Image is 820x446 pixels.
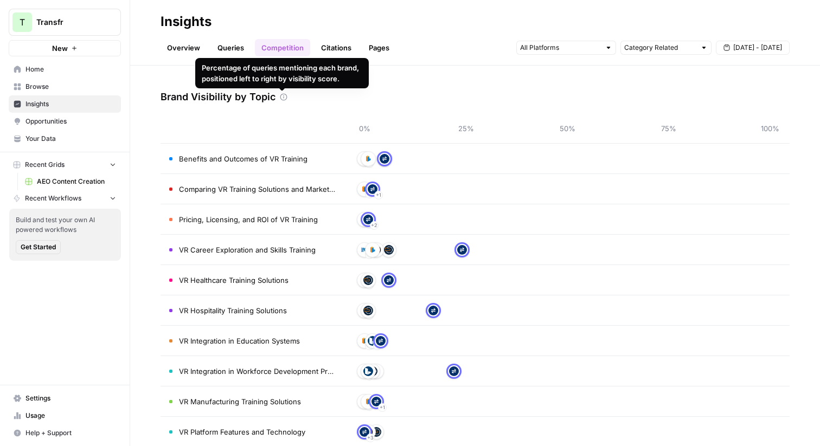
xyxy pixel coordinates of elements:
span: Your Data [25,134,116,144]
button: Recent Grids [9,157,121,173]
img: m7x45zi499hb5a8dmsquw7jn5ded [363,275,373,285]
span: Usage [25,411,116,421]
span: VR Integration in Education Systems [179,335,300,346]
span: Benefits and Outcomes of VR Training [179,153,307,164]
span: + 1 [376,190,381,201]
input: All Platforms [520,42,600,53]
a: AEO Content Creation [20,173,121,190]
span: Transfr [36,17,102,28]
img: rg9z7kxthy1hlsv2rqio86i7mxu1 [360,397,369,406]
span: VR Hospitality Training Solutions [179,305,287,316]
img: p8mk8v1takdtvc035xa9dpz5hqpv [360,275,369,285]
span: Get Started [21,242,56,252]
h3: Brand Visibility by Topic [161,89,276,105]
img: uiflhu3h6dne1f6wzsy4tytjid7d [363,366,373,376]
button: Help + Support [9,424,121,442]
img: l6o5pvglbc06rorgmtvbsxu5vajt [380,154,389,164]
img: m7x45zi499hb5a8dmsquw7jn5ded [371,427,381,437]
span: Help + Support [25,428,116,438]
span: [DATE] - [DATE] [733,43,782,53]
img: l6o5pvglbc06rorgmtvbsxu5vajt [428,306,438,315]
button: [DATE] - [DATE] [716,41,790,55]
span: AEO Content Creation [37,177,116,186]
img: l6o5pvglbc06rorgmtvbsxu5vajt [371,397,381,406]
img: rg9z7kxthy1hlsv2rqio86i7mxu1 [360,154,369,164]
span: + 3 [366,189,373,199]
button: New [9,40,121,56]
a: Usage [9,407,121,424]
a: Citations [315,39,358,56]
span: Browse [25,82,116,92]
input: Category Related [624,42,696,53]
img: p8mk8v1takdtvc035xa9dpz5hqpv [360,336,369,346]
span: + 3 [367,432,374,443]
span: 0% [354,123,375,134]
span: Insights [25,99,116,109]
a: Opportunities [9,113,121,130]
span: 100% [759,123,781,134]
span: 50% [556,123,578,134]
span: Build and test your own AI powered workflows [16,215,114,235]
span: T [20,16,25,29]
img: p8mk8v1takdtvc035xa9dpz5hqpv [368,245,377,255]
img: l6o5pvglbc06rorgmtvbsxu5vajt [376,336,386,346]
span: VR Healthcare Training Solutions [179,275,289,286]
img: l6o5pvglbc06rorgmtvbsxu5vajt [368,184,377,194]
span: + 2 [371,220,377,231]
span: Comparing VR Training Solutions and Market Trends [179,184,336,195]
img: rg9z7kxthy1hlsv2rqio86i7mxu1 [360,245,369,255]
span: Home [25,64,116,74]
span: VR Platform Features and Technology [179,426,305,437]
button: Recent Workflows [9,190,121,206]
span: Settings [25,393,116,403]
a: Insights [9,95,121,113]
a: Overview [161,39,207,56]
img: m7x45zi499hb5a8dmsquw7jn5ded [363,306,373,315]
a: Browse [9,78,121,95]
span: + 1 [380,402,385,413]
span: VR Manufacturing Training Solutions [179,396,301,407]
span: Recent Grids [25,160,65,170]
img: l6o5pvglbc06rorgmtvbsxu5vajt [363,215,373,224]
button: Get Started [16,240,61,254]
span: New [52,43,68,54]
img: uiflhu3h6dne1f6wzsy4tytjid7d [368,336,377,346]
span: 75% [658,123,680,134]
div: Insights [161,13,212,30]
img: p8mk8v1takdtvc035xa9dpz5hqpv [363,397,373,406]
span: VR Integration in Workforce Development Programs [179,366,336,377]
img: p8mk8v1takdtvc035xa9dpz5hqpv [360,215,369,224]
a: Pages [362,39,396,56]
img: m7x45zi499hb5a8dmsquw7jn5ded [384,245,394,255]
img: l6o5pvglbc06rorgmtvbsxu5vajt [457,245,467,255]
span: VR Career Exploration and Skills Training [179,244,316,255]
span: 25% [455,123,477,134]
span: Opportunities [25,117,116,126]
span: + 2 [366,340,373,351]
a: Your Data [9,130,121,147]
span: Recent Workflows [25,193,81,203]
img: p8mk8v1takdtvc035xa9dpz5hqpv [360,306,369,315]
button: Workspace: Transfr [9,9,121,36]
span: Pricing, Licensing, and ROI of VR Training [179,214,318,225]
img: p8mk8v1takdtvc035xa9dpz5hqpv [360,184,369,194]
img: l6o5pvglbc06rorgmtvbsxu5vajt [449,366,459,376]
img: l6o5pvglbc06rorgmtvbsxu5vajt [360,427,369,437]
img: l6o5pvglbc06rorgmtvbsxu5vajt [384,275,394,285]
img: p8mk8v1takdtvc035xa9dpz5hqpv [363,154,373,164]
a: Settings [9,390,121,407]
a: Queries [211,39,251,56]
a: Competition [255,39,310,56]
a: Home [9,61,121,78]
img: rg9z7kxthy1hlsv2rqio86i7mxu1 [360,366,369,376]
